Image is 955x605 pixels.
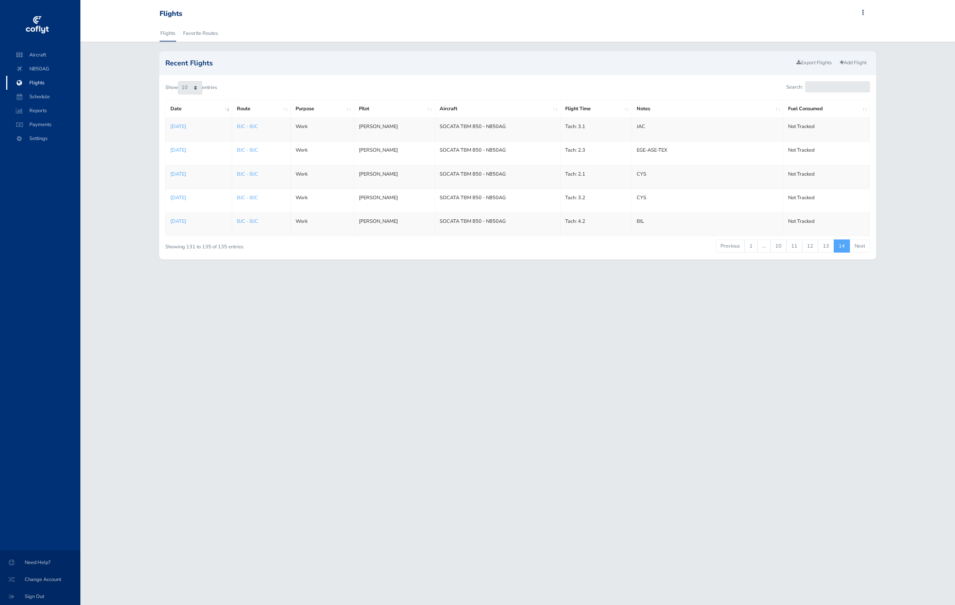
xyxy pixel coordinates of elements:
[435,213,561,236] td: SOCATA TBM 850 - N850AG
[14,90,73,104] span: Schedule
[783,189,870,213] td: Not Tracked
[632,165,783,189] td: CYS
[783,142,870,165] td: Not Tracked
[783,165,870,189] td: Not Tracked
[170,123,228,130] a: [DATE]
[14,118,73,132] span: Payments
[561,118,632,141] td: Tach: 3.1
[818,239,834,253] a: 13
[165,81,217,94] label: Show entries
[786,239,802,253] a: 11
[561,189,632,213] td: Tach: 3.2
[632,100,783,118] th: Notes: activate to sort column ascending
[9,573,71,586] span: Change Account
[9,590,71,603] span: Sign Out
[632,142,783,165] td: EGE-ASE-TEX
[632,118,783,141] td: JAC
[291,118,354,141] td: Work
[291,165,354,189] td: Work
[237,218,258,225] a: BJC - BJC
[802,239,818,253] a: 12
[291,189,354,213] td: Work
[170,194,228,202] a: [DATE]
[354,118,435,141] td: [PERSON_NAME]
[9,555,71,569] span: Need Help?
[354,189,435,213] td: [PERSON_NAME]
[14,104,73,118] span: Reports
[805,81,870,92] input: Search:
[435,189,561,213] td: SOCATA TBM 850 - N850AG
[237,123,258,130] a: BJC - BJC
[165,60,794,67] h2: Recent Flights
[435,142,561,165] td: SOCATA TBM 850 - N850AG
[237,194,258,201] a: BJC - BJC
[435,100,561,118] th: Aircraft: activate to sort column ascending
[786,81,870,92] label: Search:
[834,239,850,253] a: 14
[237,171,258,178] a: BJC - BJC
[715,239,745,253] a: Previous
[182,25,219,42] a: Favorite Routes
[561,142,632,165] td: Tach: 2.3
[783,213,870,236] td: Not Tracked
[14,62,73,76] span: N850AG
[561,100,632,118] th: Flight Time: activate to sort column ascending
[770,239,787,253] a: 10
[291,100,354,118] th: Purpose: activate to sort column ascending
[354,213,435,236] td: [PERSON_NAME]
[561,165,632,189] td: Tach: 2.1
[232,100,291,118] th: Route: activate to sort column ascending
[170,170,228,178] a: [DATE]
[291,213,354,236] td: Work
[14,132,73,145] span: Settings
[793,57,835,68] a: Export Flights
[160,25,176,42] a: Flights
[237,147,258,154] a: BJC - BJC
[24,14,50,37] img: coflyt logo
[160,10,182,18] div: Flights
[170,217,228,225] a: [DATE]
[561,213,632,236] td: Tach: 4.2
[836,57,870,68] a: Add Flight
[783,100,870,118] th: Fuel Consumed: activate to sort column ascending
[632,213,783,236] td: BIL
[354,142,435,165] td: [PERSON_NAME]
[14,48,73,62] span: Aircraft
[178,81,202,94] select: Showentries
[435,165,561,189] td: SOCATA TBM 850 - N850AG
[165,100,232,118] th: Date: activate to sort column ascending
[783,118,870,141] td: Not Tracked
[354,165,435,189] td: [PERSON_NAME]
[744,239,758,253] a: 1
[632,189,783,213] td: CYS
[170,146,228,154] a: [DATE]
[354,100,435,118] th: Pilot: activate to sort column ascending
[14,76,73,90] span: Flights
[291,142,354,165] td: Work
[435,118,561,141] td: SOCATA TBM 850 - N850AG
[165,239,453,251] div: Showing 131 to 135 of 135 entries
